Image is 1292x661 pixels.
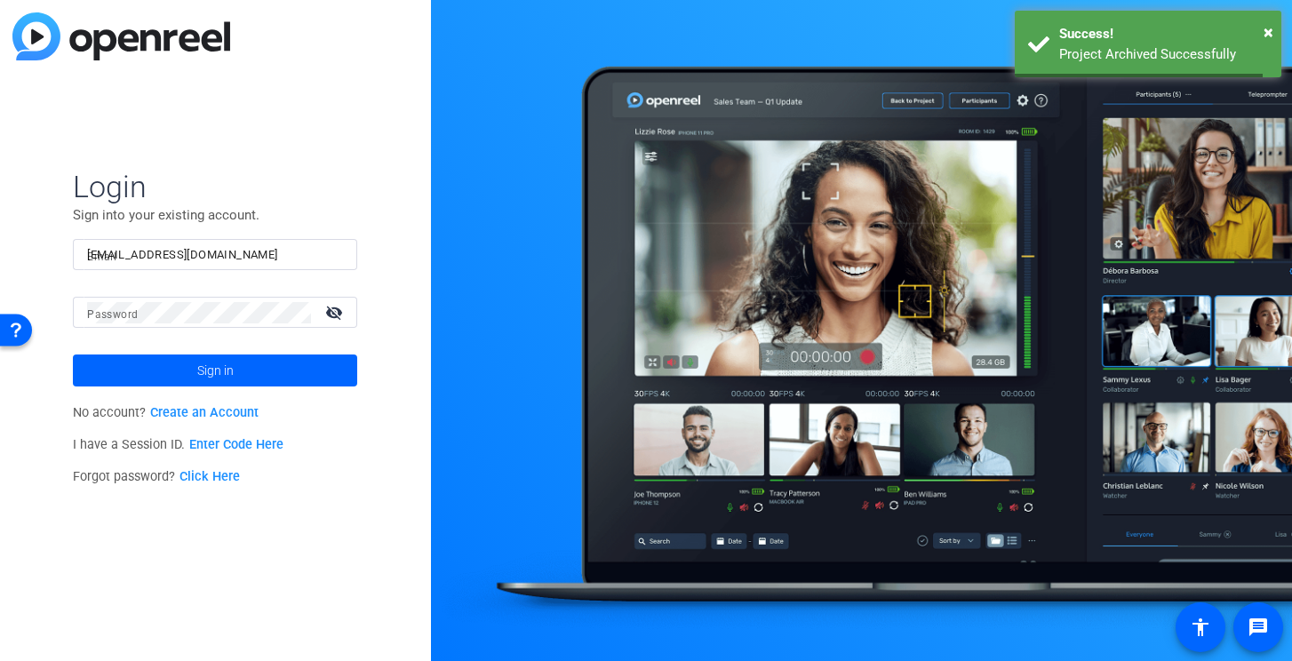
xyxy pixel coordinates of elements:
[1190,617,1211,638] mat-icon: accessibility
[1059,44,1268,65] div: Project Archived Successfully
[87,244,343,266] input: Enter Email Address
[179,469,240,484] a: Click Here
[1264,19,1273,45] button: Close
[150,405,259,420] a: Create an Account
[87,308,138,321] mat-label: Password
[12,12,230,60] img: blue-gradient.svg
[87,251,116,263] mat-label: Email
[73,405,259,420] span: No account?
[73,437,283,452] span: I have a Session ID.
[189,437,283,452] a: Enter Code Here
[73,469,240,484] span: Forgot password?
[73,168,357,205] span: Login
[1059,24,1268,44] div: Success!
[197,348,234,393] span: Sign in
[73,205,357,225] p: Sign into your existing account.
[1248,617,1269,638] mat-icon: message
[1264,21,1273,43] span: ×
[315,299,357,325] mat-icon: visibility_off
[73,354,357,386] button: Sign in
